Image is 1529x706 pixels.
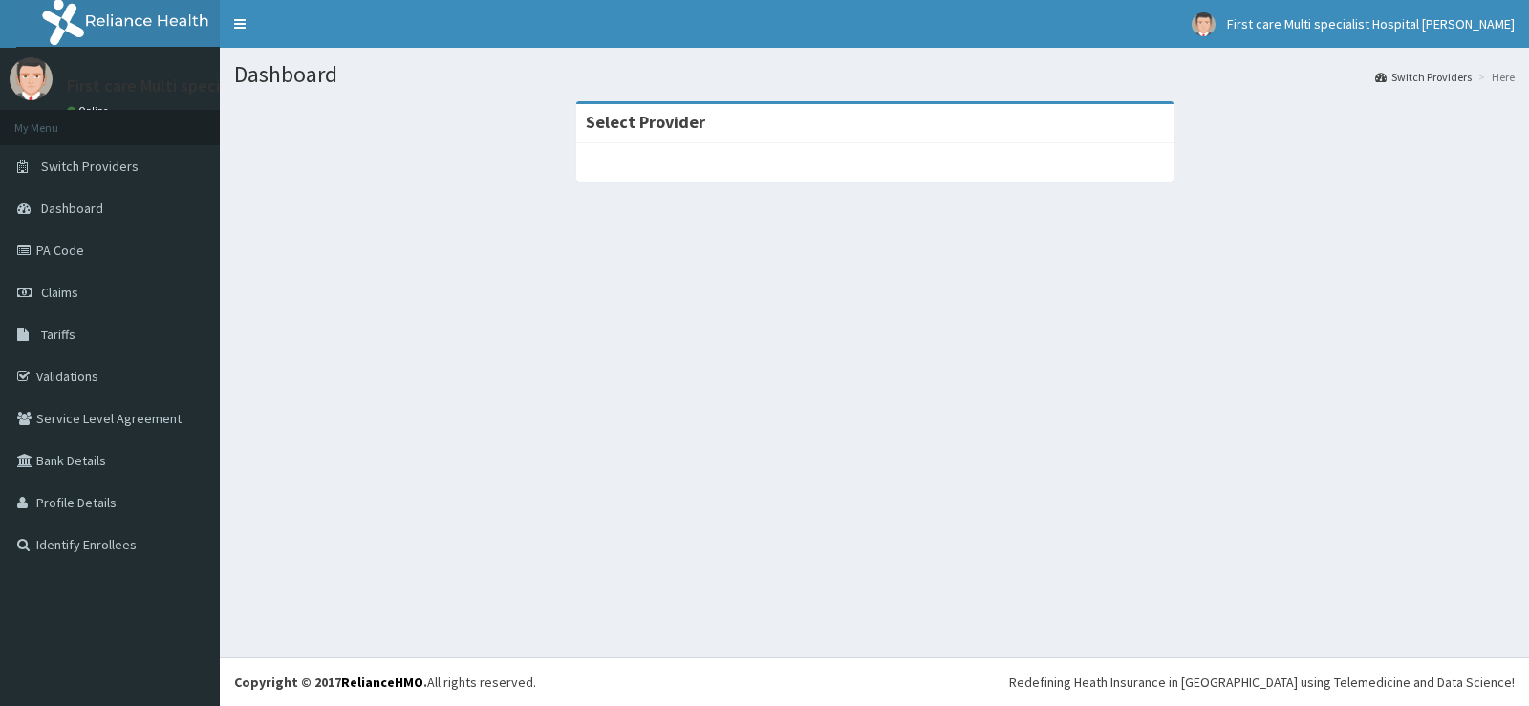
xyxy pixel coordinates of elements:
[41,284,78,301] span: Claims
[1227,15,1515,32] span: First care Multi specialist Hospital [PERSON_NAME]
[220,657,1529,706] footer: All rights reserved.
[1009,673,1515,692] div: Redefining Heath Insurance in [GEOGRAPHIC_DATA] using Telemedicine and Data Science!
[67,77,448,95] p: First care Multi specialist Hospital [PERSON_NAME]
[10,57,53,100] img: User Image
[67,104,113,118] a: Online
[234,62,1515,87] h1: Dashboard
[1375,69,1472,85] a: Switch Providers
[586,111,705,133] strong: Select Provider
[41,158,139,175] span: Switch Providers
[341,674,423,691] a: RelianceHMO
[41,326,75,343] span: Tariffs
[1474,69,1515,85] li: Here
[41,200,103,217] span: Dashboard
[1192,12,1216,36] img: User Image
[234,674,427,691] strong: Copyright © 2017 .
